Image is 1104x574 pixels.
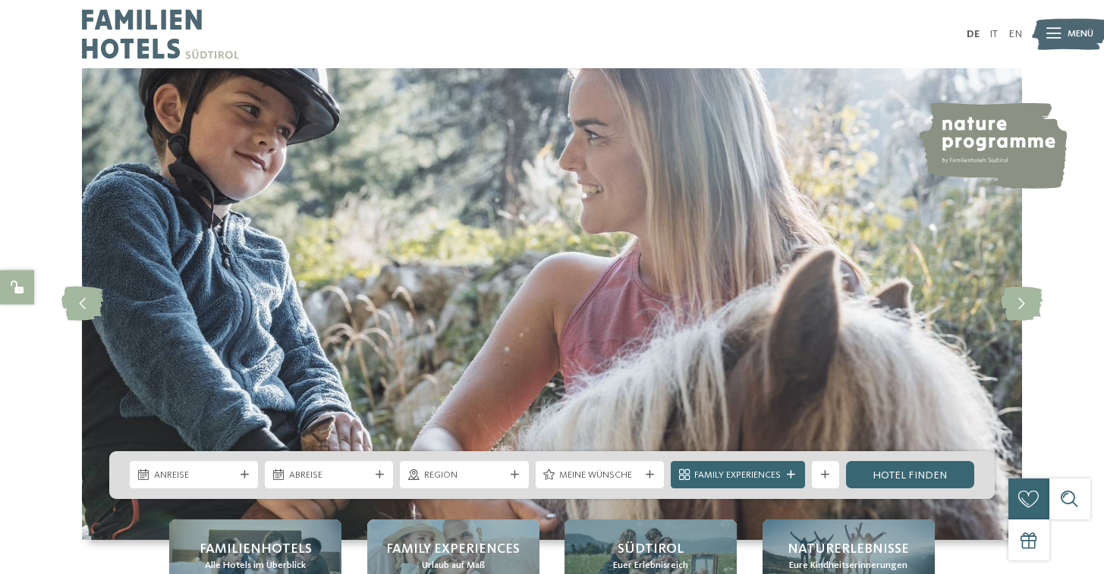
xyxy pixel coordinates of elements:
[613,559,688,572] span: Euer Erlebnisreich
[846,461,974,488] a: Hotel finden
[289,469,370,482] span: Abreise
[789,559,907,572] span: Eure Kindheitserinnerungen
[559,469,640,482] span: Meine Wünsche
[967,29,980,39] a: DE
[386,540,520,559] span: Family Experiences
[82,68,1022,540] img: Familienhotels Südtirol: The happy family places
[694,469,781,482] span: Family Experiences
[1068,27,1093,41] span: Menü
[788,540,909,559] span: Naturerlebnisse
[1008,29,1022,39] a: EN
[917,102,1067,189] img: nature programme by Familienhotels Südtirol
[205,559,306,572] span: Alle Hotels im Überblick
[989,29,998,39] a: IT
[200,540,312,559] span: Familienhotels
[618,540,684,559] span: Südtirol
[424,469,505,482] span: Region
[422,559,485,572] span: Urlaub auf Maß
[154,469,234,482] span: Anreise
